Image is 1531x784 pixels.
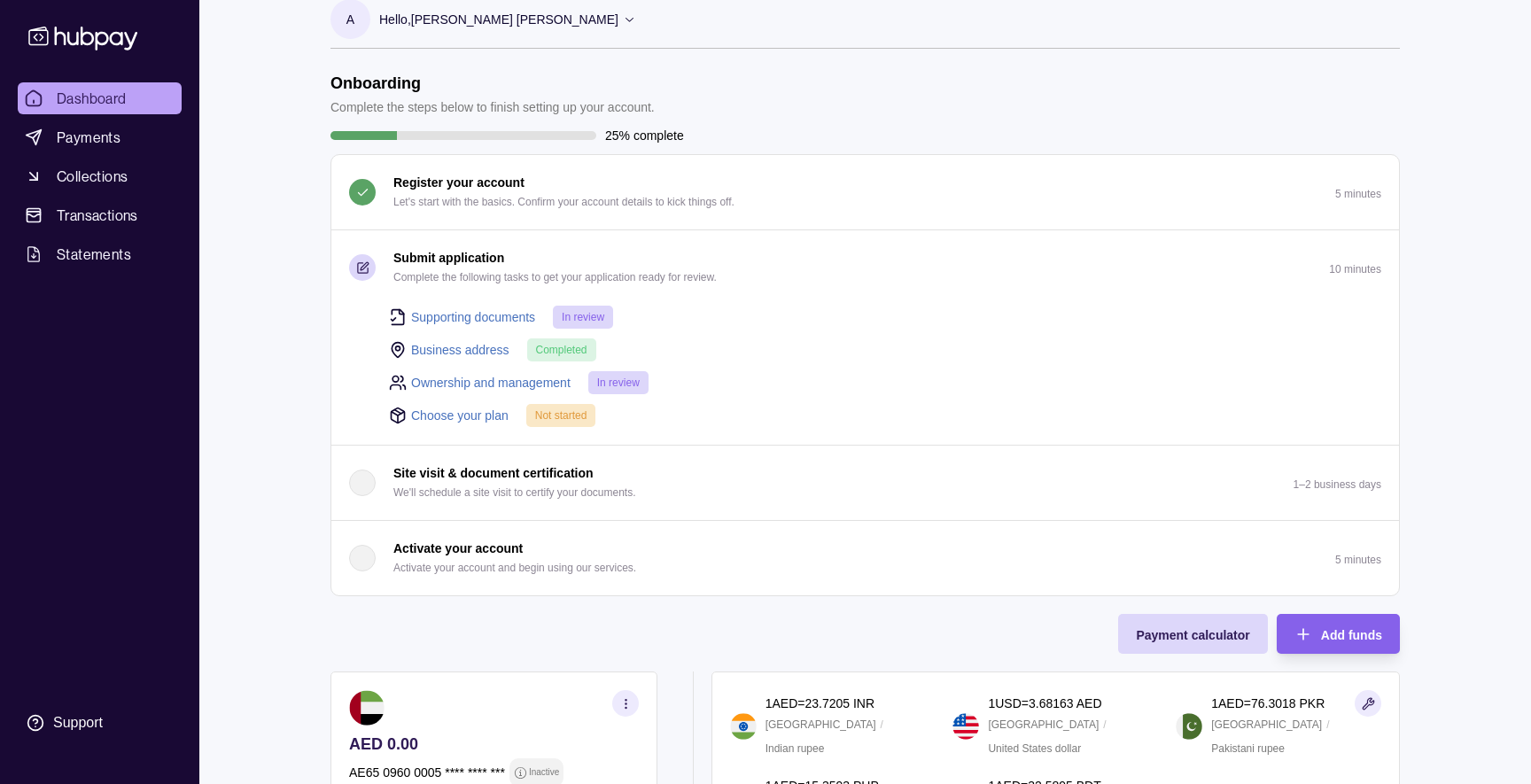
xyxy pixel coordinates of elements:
button: Payment calculator [1118,614,1267,654]
a: Choose your plan [411,406,509,425]
span: Completed [536,344,587,356]
img: pk [1176,713,1202,740]
span: In review [597,376,640,389]
a: Statements [18,238,182,270]
p: Inactive [529,763,559,782]
p: Site visit & document certification [393,463,594,483]
h1: Onboarding [330,74,655,93]
button: Add funds [1277,614,1400,654]
p: [GEOGRAPHIC_DATA] [765,715,876,734]
span: Payments [57,127,120,148]
p: / [1103,715,1106,734]
p: 1 USD = 3.68163 AED [988,694,1101,713]
span: Transactions [57,205,138,226]
span: Payment calculator [1136,628,1249,642]
p: Complete the steps below to finish setting up your account. [330,97,655,117]
span: Statements [57,244,131,265]
button: Register your account Let's start with the basics. Confirm your account details to kick things of... [331,155,1399,229]
p: We'll schedule a site visit to certify your documents. [393,483,636,502]
p: / [881,715,883,734]
p: 10 minutes [1329,263,1381,276]
p: 1 AED = 76.3018 PKR [1211,694,1325,713]
img: in [730,713,757,740]
span: Add funds [1321,628,1382,642]
p: United States dollar [988,739,1081,758]
button: Site visit & document certification We'll schedule a site visit to certify your documents.1–2 bus... [331,446,1399,520]
p: 1 AED = 23.7205 INR [765,694,874,713]
span: Dashboard [57,88,127,109]
p: Submit application [393,248,504,268]
p: A [346,10,354,29]
p: 5 minutes [1335,554,1381,566]
img: ae [349,690,385,726]
a: Supporting documents [411,307,535,327]
p: Let's start with the basics. Confirm your account details to kick things off. [393,192,734,212]
span: Collections [57,166,128,187]
a: Transactions [18,199,182,231]
p: 1–2 business days [1294,478,1381,491]
div: Submit application Complete the following tasks to get your application ready for review.10 minutes [331,305,1399,445]
button: Submit application Complete the following tasks to get your application ready for review.10 minutes [331,230,1399,305]
p: Activate your account and begin using our services. [393,558,636,578]
img: us [952,713,979,740]
div: Support [53,713,103,733]
p: / [1326,715,1329,734]
a: Collections [18,160,182,192]
p: Complete the following tasks to get your application ready for review. [393,268,717,287]
a: Ownership and management [411,373,571,392]
button: Activate your account Activate your account and begin using our services.5 minutes [331,521,1399,595]
p: Indian rupee [765,739,825,758]
a: Support [18,704,182,741]
a: Payments [18,121,182,153]
a: Dashboard [18,82,182,114]
p: 5 minutes [1335,188,1381,200]
span: In review [562,311,604,323]
a: Business address [411,340,509,360]
p: AED 0.00 [349,734,639,754]
p: Activate your account [393,539,523,558]
p: Hello, [PERSON_NAME] [PERSON_NAME] [379,10,618,29]
span: Not started [535,409,587,422]
p: [GEOGRAPHIC_DATA] [1211,715,1322,734]
p: 25% complete [605,126,684,145]
p: [GEOGRAPHIC_DATA] [988,715,1099,734]
p: Pakistani rupee [1211,739,1285,758]
p: Register your account [393,173,525,192]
